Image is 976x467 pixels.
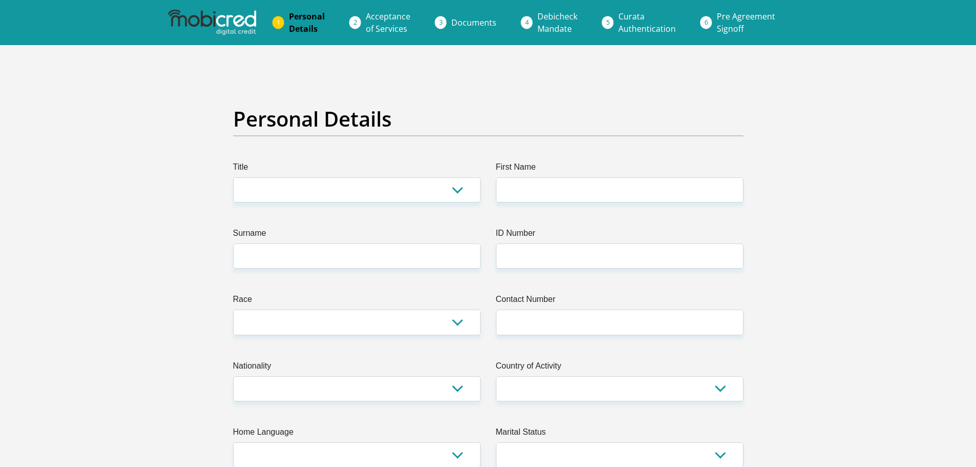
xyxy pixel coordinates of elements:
label: Surname [233,227,481,243]
a: CurataAuthentication [610,6,684,39]
a: DebicheckMandate [529,6,586,39]
label: Nationality [233,360,481,376]
label: ID Number [496,227,743,243]
img: mobicred logo [168,10,256,35]
a: Acceptanceof Services [358,6,419,39]
span: Documents [451,17,496,28]
span: Personal Details [289,11,325,34]
span: Acceptance of Services [366,11,410,34]
label: Country of Activity [496,360,743,376]
input: ID Number [496,243,743,269]
label: Contact Number [496,293,743,310]
input: Surname [233,243,481,269]
label: Race [233,293,481,310]
a: PersonalDetails [281,6,333,39]
span: Debicheck Mandate [537,11,577,34]
a: Pre AgreementSignoff [709,6,783,39]
span: Pre Agreement Signoff [717,11,775,34]
input: First Name [496,177,743,202]
label: Title [233,161,481,177]
label: Marital Status [496,426,743,442]
label: First Name [496,161,743,177]
h2: Personal Details [233,107,743,131]
input: Contact Number [496,310,743,335]
a: Documents [443,12,505,33]
span: Curata Authentication [618,11,676,34]
label: Home Language [233,426,481,442]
